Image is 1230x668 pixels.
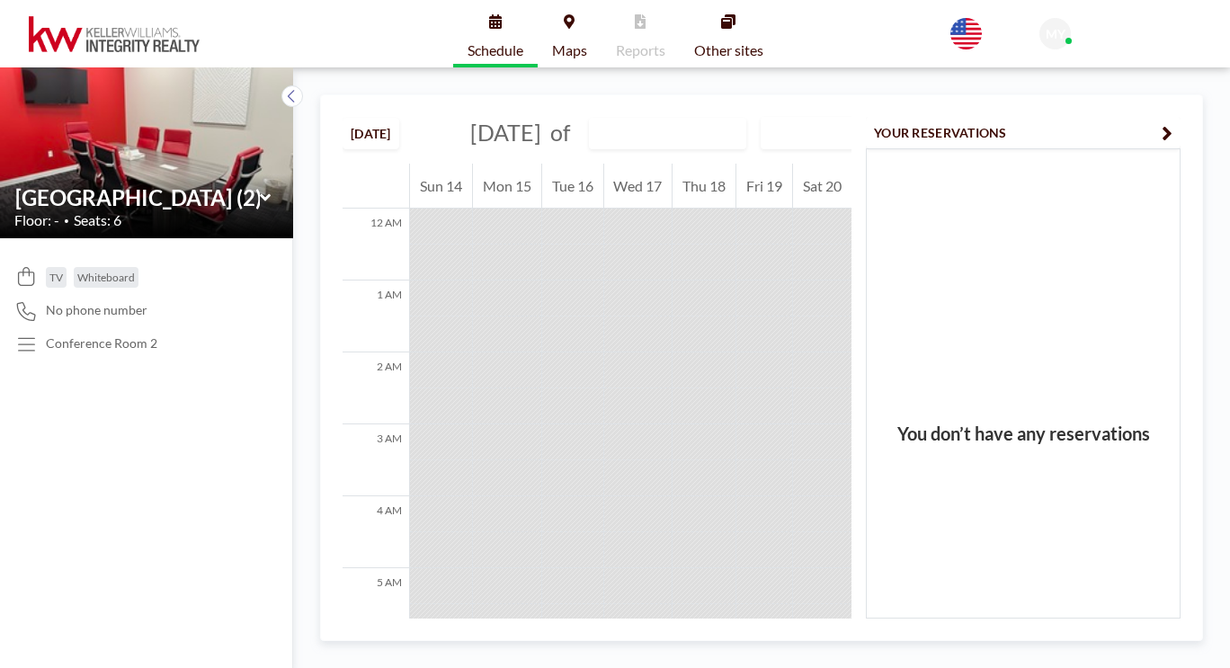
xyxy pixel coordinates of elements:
[343,496,409,568] div: 4 AM
[343,424,409,496] div: 3 AM
[14,211,59,229] span: Floor: -
[604,164,673,209] div: Wed 17
[470,119,541,146] span: [DATE]
[765,121,867,145] span: WEEKLY VIEW
[694,43,763,58] span: Other sites
[550,119,570,147] span: of
[793,164,851,209] div: Sat 20
[49,271,63,284] span: TV
[616,43,665,58] span: Reports
[673,164,735,209] div: Thu 18
[343,352,409,424] div: 2 AM
[29,16,200,52] img: organization-logo
[46,302,147,318] span: No phone number
[74,211,121,229] span: Seats: 6
[1078,27,1179,42] span: [PERSON_NAME]
[15,184,260,210] input: Lexington Room (2)
[410,164,472,209] div: Sun 14
[343,568,409,640] div: 5 AM
[46,335,157,352] p: Conference Room 2
[473,164,541,209] div: Mon 15
[867,423,1180,445] h3: You don’t have any reservations
[64,215,69,227] span: •
[468,43,523,58] span: Schedule
[552,43,587,58] span: Maps
[762,118,917,148] div: Search for option
[1046,26,1065,42] span: MY
[736,164,792,209] div: Fri 19
[343,281,409,352] div: 1 AM
[542,164,603,209] div: Tue 16
[343,209,409,281] div: 12 AM
[343,118,399,149] button: [DATE]
[77,271,135,284] span: Whiteboard
[590,119,727,148] input: Lexington Room (2)
[866,117,1181,148] button: YOUR RESERVATIONS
